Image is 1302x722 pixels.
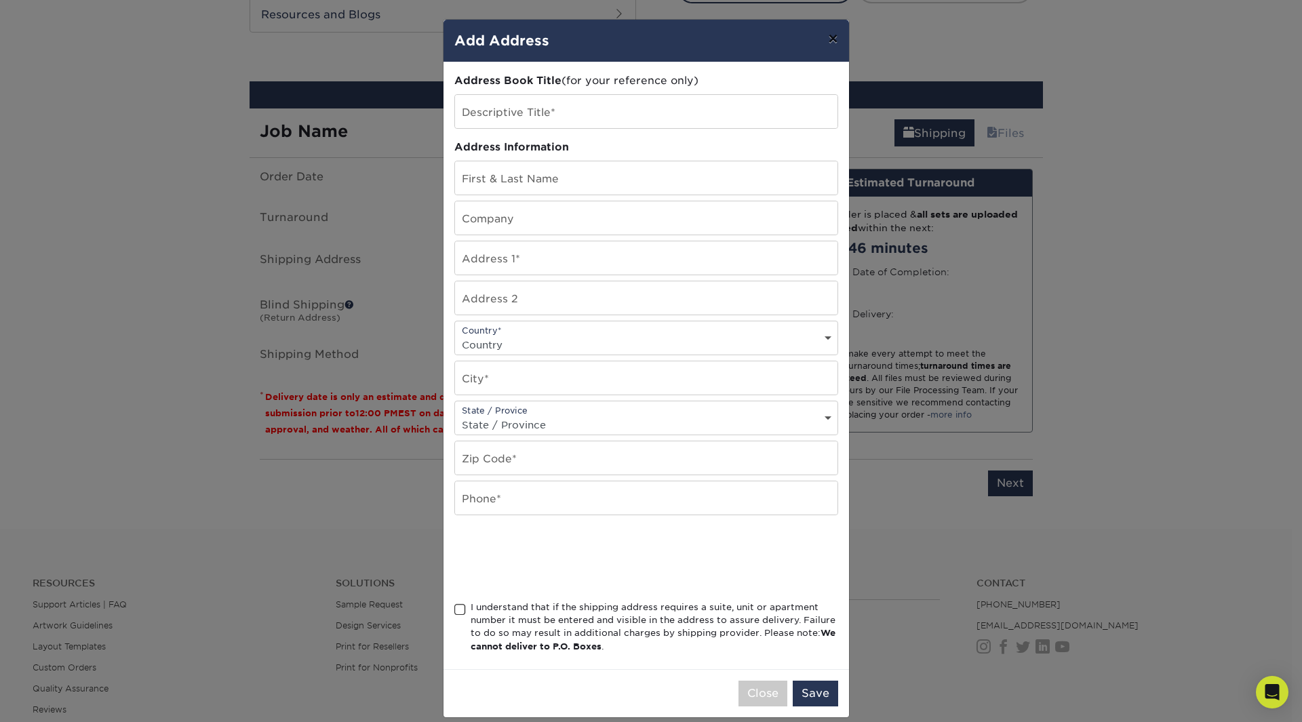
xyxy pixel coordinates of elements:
div: Open Intercom Messenger [1256,676,1288,708]
div: I understand that if the shipping address requires a suite, unit or apartment number it must be e... [471,601,838,654]
h4: Add Address [454,31,838,51]
iframe: reCAPTCHA [454,532,660,584]
button: Save [793,681,838,706]
button: Close [738,681,787,706]
div: (for your reference only) [454,73,838,89]
div: Address Information [454,140,838,155]
b: We cannot deliver to P.O. Boxes [471,628,835,651]
button: × [817,20,848,58]
span: Address Book Title [454,74,561,87]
